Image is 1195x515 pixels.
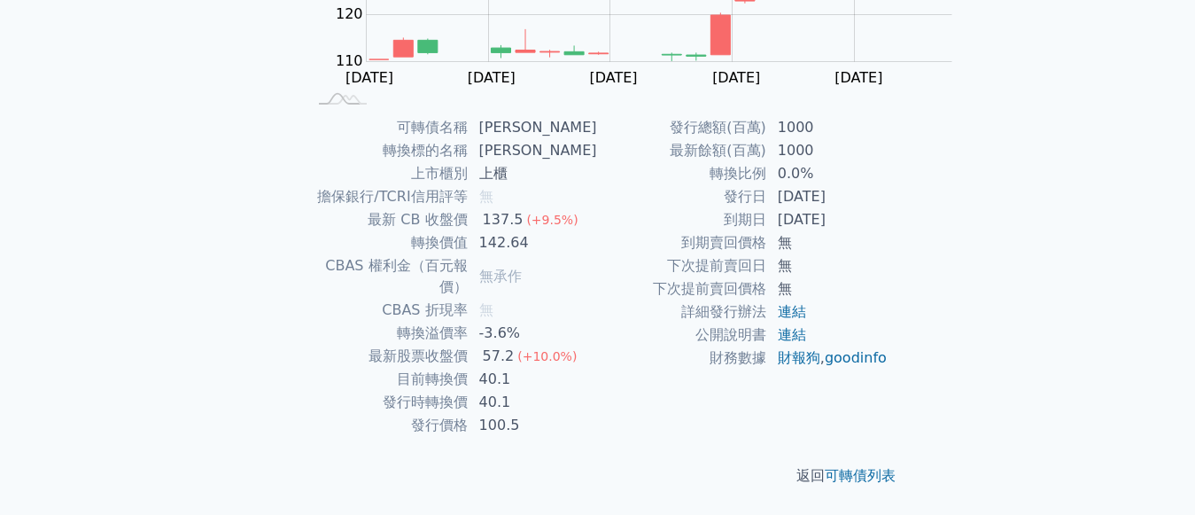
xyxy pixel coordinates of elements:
[336,5,363,22] tspan: 120
[526,213,578,227] span: (+9.5%)
[767,162,888,185] td: 0.0%
[469,391,598,414] td: 40.1
[778,303,806,320] a: 連結
[778,349,820,366] a: 財報狗
[307,391,469,414] td: 發行時轉換價
[598,116,767,139] td: 發行總額(百萬)
[307,299,469,322] td: CBAS 折現率
[307,208,469,231] td: 最新 CB 收盤價
[307,139,469,162] td: 轉換標的名稱
[479,188,493,205] span: 無
[469,116,598,139] td: [PERSON_NAME]
[479,209,527,230] div: 137.5
[778,326,806,343] a: 連結
[517,349,577,363] span: (+10.0%)
[469,414,598,437] td: 100.5
[767,185,888,208] td: [DATE]
[469,368,598,391] td: 40.1
[825,349,887,366] a: goodinfo
[598,300,767,324] td: 詳細發行辦法
[469,231,598,254] td: 142.64
[598,162,767,185] td: 轉換比例
[336,52,363,69] tspan: 110
[825,467,896,484] a: 可轉債列表
[598,185,767,208] td: 發行日
[767,116,888,139] td: 1000
[469,139,598,162] td: [PERSON_NAME]
[598,254,767,277] td: 下次提前賣回日
[307,322,469,345] td: 轉換溢價率
[345,69,393,86] tspan: [DATE]
[307,116,469,139] td: 可轉債名稱
[479,268,522,285] span: 無承作
[598,277,767,300] td: 下次提前賣回價格
[598,347,767,370] td: 財務數據
[767,208,888,231] td: [DATE]
[469,162,598,185] td: 上櫃
[598,208,767,231] td: 到期日
[589,69,637,86] tspan: [DATE]
[307,254,469,299] td: CBAS 權利金（百元報價）
[598,139,767,162] td: 最新餘額(百萬)
[767,231,888,254] td: 無
[834,69,882,86] tspan: [DATE]
[598,324,767,347] td: 公開說明書
[307,185,469,208] td: 擔保銀行/TCRI信用評等
[479,301,493,318] span: 無
[598,231,767,254] td: 到期賣回價格
[307,162,469,185] td: 上市櫃別
[712,69,760,86] tspan: [DATE]
[767,277,888,300] td: 無
[767,254,888,277] td: 無
[307,345,469,368] td: 最新股票收盤價
[468,69,516,86] tspan: [DATE]
[307,231,469,254] td: 轉換價值
[767,139,888,162] td: 1000
[767,347,888,370] td: ,
[307,368,469,391] td: 目前轉換價
[307,414,469,437] td: 發行價格
[479,346,518,367] div: 57.2
[469,322,598,345] td: -3.6%
[286,465,910,487] p: 返回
